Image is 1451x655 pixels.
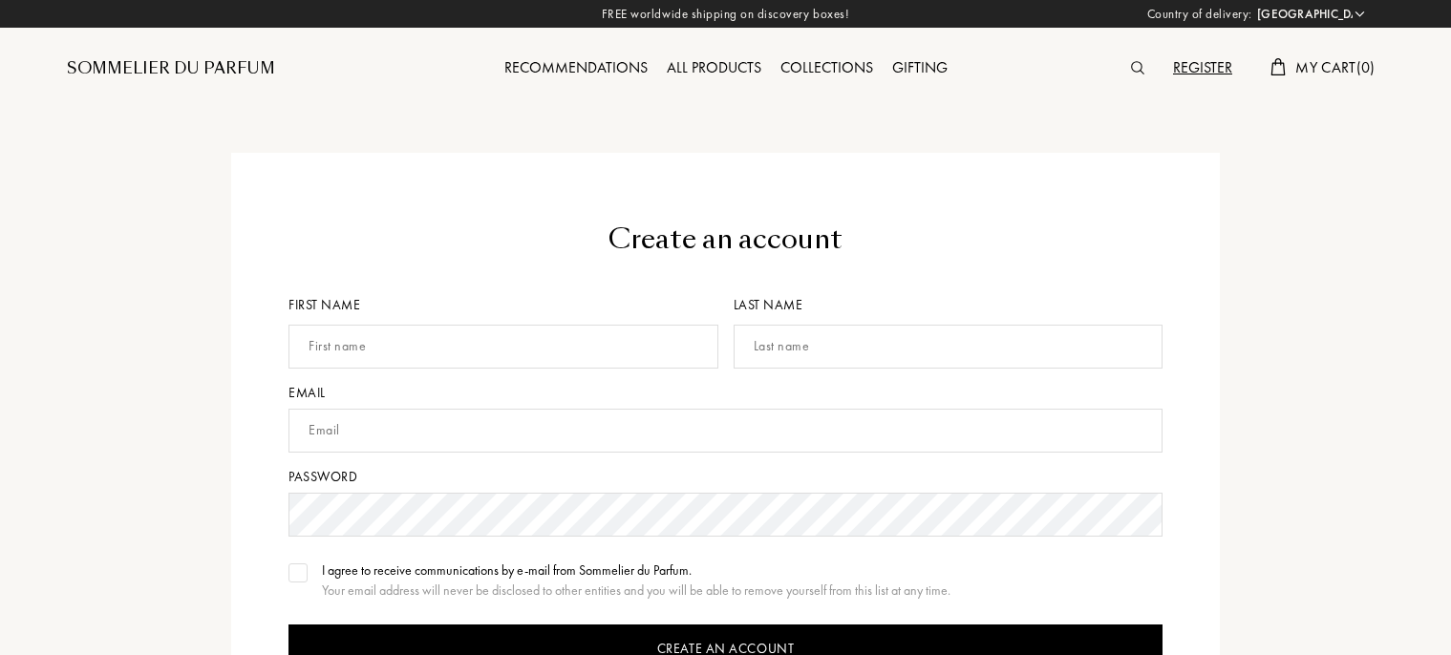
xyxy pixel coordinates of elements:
a: Sommelier du Parfum [67,57,275,80]
a: Register [1163,57,1242,77]
div: Your email address will never be disclosed to other entities and you will be able to remove yours... [322,581,950,601]
div: Password [288,467,1163,487]
img: valide.svg [291,568,305,578]
div: Register [1163,56,1242,81]
a: All products [657,57,771,77]
div: I agree to receive communications by e-mail from Sommelier du Parfum. [322,560,950,581]
div: Email [288,383,1163,403]
a: Recommendations [495,57,657,77]
div: Last name [734,295,1163,315]
input: Email [288,409,1163,453]
a: Collections [771,57,883,77]
input: First name [288,325,718,369]
span: My Cart ( 0 ) [1295,57,1375,77]
div: All products [657,56,771,81]
img: search_icn.svg [1131,61,1144,74]
div: First name [288,295,726,315]
img: cart.svg [1270,58,1286,75]
div: Gifting [883,56,957,81]
div: Create an account [288,220,1163,260]
div: Recommendations [495,56,657,81]
div: Collections [771,56,883,81]
a: Gifting [883,57,957,77]
span: Country of delivery: [1147,5,1252,24]
input: Last name [734,325,1163,369]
